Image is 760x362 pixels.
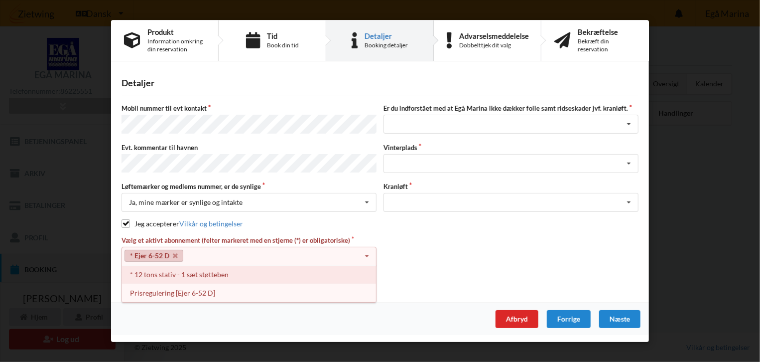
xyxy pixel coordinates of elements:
a: Vilkår og betingelser [179,219,243,228]
div: Dobbelttjek dit valg [459,41,529,49]
div: Bekræft din reservation [578,37,636,53]
div: Næste [599,310,640,328]
div: Book din tid [267,41,299,49]
label: Jeg accepterer [122,219,243,228]
div: Advarselsmeddelelse [459,32,529,40]
label: Vinterplads [383,143,638,152]
div: Tid [267,32,299,40]
div: Information omkring din reservation [147,37,205,53]
label: Mobil nummer til evt kontakt [122,104,377,113]
div: Bekræftelse [578,28,636,36]
div: Detaljer [365,32,408,40]
label: Evt. kommentar til havnen [122,143,377,152]
div: Produkt [147,28,205,36]
div: * 12 tons stativ - 1 sæt støtteben [122,265,376,284]
a: * Ejer 6-52 D [125,250,183,262]
label: Vælg et aktivt abonnement (felter markeret med en stjerne (*) er obligatoriske) [122,236,377,245]
label: Er du indforstået med at Egå Marina ikke dækker folie samt ridseskader jvf. kranløft. [383,104,638,113]
label: Kranløft [383,182,638,191]
div: Ja, mine mærker er synlige og intakte [129,199,243,206]
div: Prisregulering [Ejer 6-52 D] [122,284,376,302]
div: Afbryd [496,310,538,328]
div: Booking detaljer [365,41,408,49]
div: Forrige [547,310,591,328]
label: Løftemærker og medlems nummer, er de synlige [122,182,377,191]
div: Detaljer [122,77,638,89]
